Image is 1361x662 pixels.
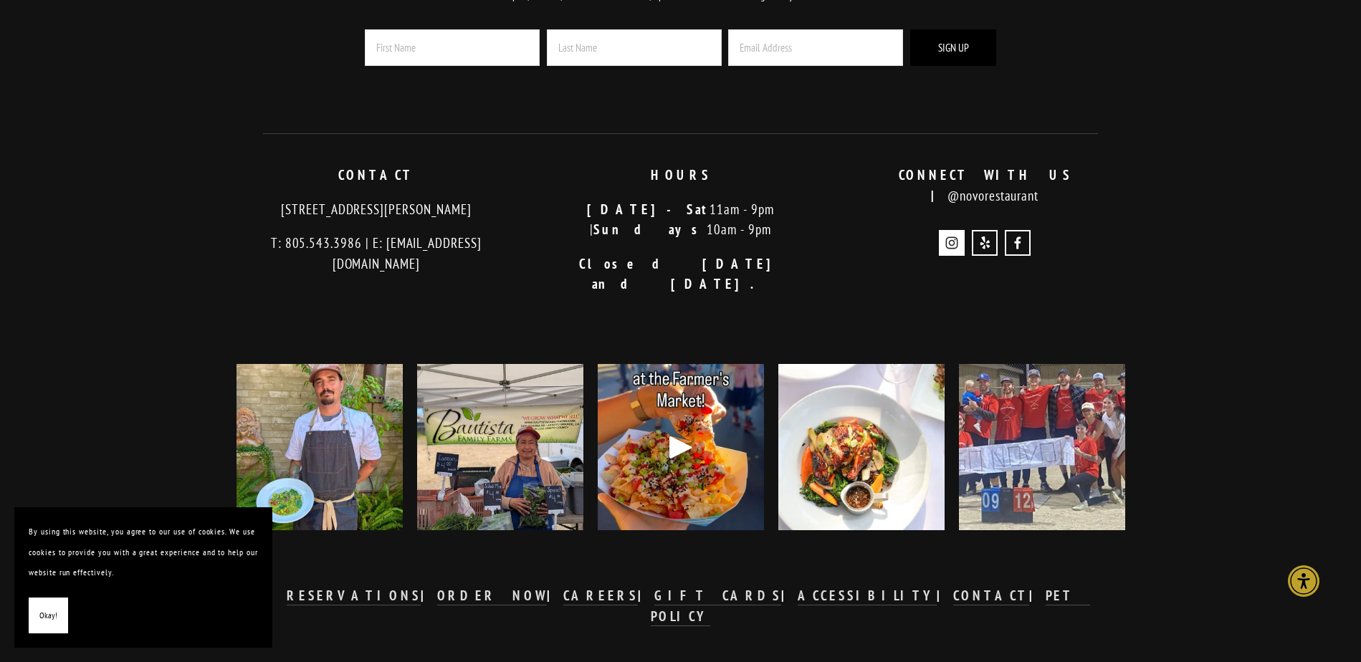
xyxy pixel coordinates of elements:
a: ACCESSIBILITY [798,587,937,605]
strong: CONNECT WITH US | [899,166,1087,204]
section: Cookie banner [14,507,272,648]
a: Novo Restaurant and Lounge [1005,230,1031,256]
button: Okay! [29,598,68,634]
input: Email Address [728,29,903,66]
p: T: 805.543.3986 | E: [EMAIL_ADDRESS][DOMAIN_NAME] [237,233,517,274]
strong: ACCESSIBILITY [798,587,937,604]
div: Play [664,430,698,464]
input: First Name [365,29,540,66]
a: Yelp [972,230,998,256]
button: Sign Up [910,29,996,66]
strong: GIFT CARDS [654,587,782,604]
strong: | [781,587,798,604]
a: CAREERS [563,587,638,605]
p: @novorestaurant [845,165,1125,206]
strong: CAREERS [563,587,638,604]
input: Last Name [547,29,722,66]
strong: | [937,587,953,604]
strong: | [547,587,563,604]
img: We're so grateful for the incredible farmers at @bautistafamilyfarms and all of their hard work. 🥕 [389,364,610,530]
a: RESERVATIONS [287,587,420,605]
strong: PET POLICY [651,587,1090,625]
strong: | [1029,587,1046,604]
p: 11am - 9pm | 10am - 9pm [540,199,821,240]
img: Chef Michael was presented with a challenge when creating a vegan dish for our summer dinner menu... [237,343,403,551]
strong: [DATE]-Sat [587,201,710,218]
strong: HOURS [651,166,711,183]
strong: RESERVATIONS [287,587,420,604]
p: [STREET_ADDRESS][PERSON_NAME] [237,199,517,220]
a: CONTACT [953,587,1029,605]
a: PET POLICY [651,587,1090,625]
strong: Sundays [593,221,707,238]
a: Instagram [939,230,965,256]
strong: CONTACT [338,166,414,183]
span: Sign Up [938,41,969,54]
strong: ORDER NOW [437,587,548,604]
strong: | [421,587,437,604]
strong: CONTACT [953,587,1029,604]
a: ORDER NOW [437,587,548,605]
img: CHAMPS! 🥇 Huge congrats to our incredible softball team for bringing home the league championship... [937,364,1145,530]
strong: | [638,587,654,604]
span: Okay! [39,605,57,626]
img: The holidays sneak up fast! 🎄 We&rsquo;re thrilled to collaborate with Region Event Center to off... [778,335,945,559]
strong: Closed [DATE] and [DATE]. [579,255,797,293]
div: Accessibility Menu [1288,565,1319,597]
p: By using this website, you agree to our use of cookies. We use cookies to provide you with a grea... [29,522,258,583]
a: GIFT CARDS [654,587,782,605]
